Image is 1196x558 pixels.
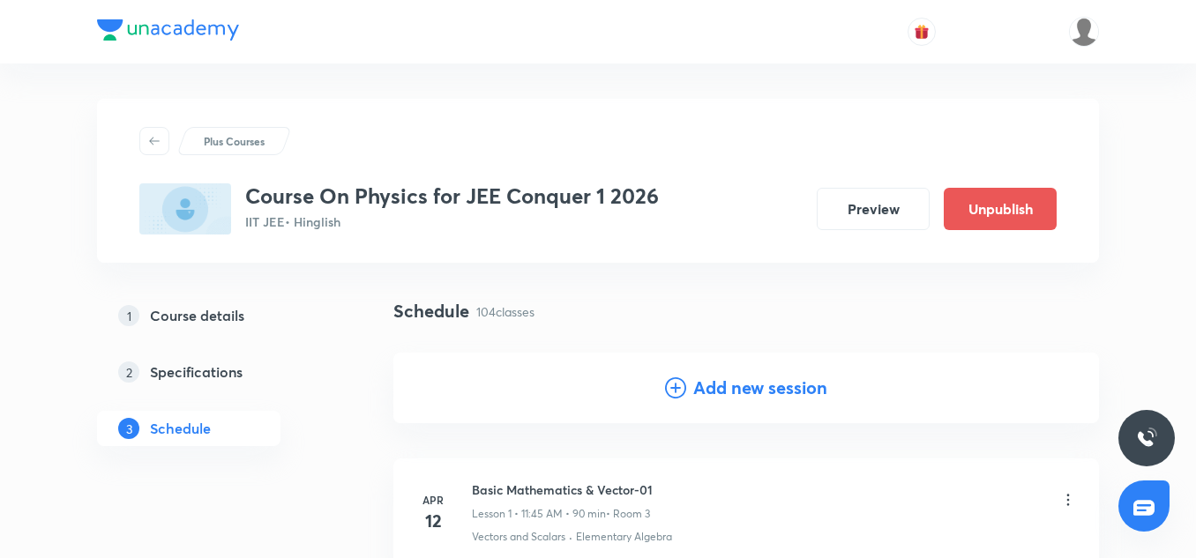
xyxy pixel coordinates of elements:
a: 2Specifications [97,354,337,390]
p: 104 classes [476,302,534,321]
h6: Apr [415,492,451,508]
a: 1Course details [97,298,337,333]
h5: Course details [150,305,244,326]
button: Preview [817,188,930,230]
img: Company Logo [97,19,239,41]
p: Vectors and Scalars [472,529,565,545]
img: Add [1028,353,1099,423]
h4: Schedule [393,298,469,324]
h3: Course On Physics for JEE Conquer 1 2026 [245,183,659,209]
h6: Basic Mathematics & Vector-01 [472,480,653,499]
p: 2 [118,361,139,383]
h4: Add new session [693,375,827,401]
button: Unpublish [944,188,1057,230]
h5: Schedule [150,418,211,439]
img: avatar [914,24,930,40]
a: Company Logo [97,19,239,45]
p: Plus Courses [204,133,265,149]
p: Elementary Algebra [576,529,672,545]
div: · [569,529,572,545]
h5: Specifications [150,361,243,383]
p: 3 [118,418,139,439]
p: 1 [118,305,139,326]
img: B0F83B85-B436-4E8E-A486-F226F22C7B28_plus.png [139,183,231,234]
img: ttu [1136,428,1157,449]
p: Lesson 1 • 11:45 AM • 90 min [472,506,606,522]
button: avatar [908,18,936,46]
h4: 12 [415,508,451,534]
p: IIT JEE • Hinglish [245,212,659,231]
p: • Room 3 [606,506,650,522]
img: Arpit Srivastava [1069,17,1099,47]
